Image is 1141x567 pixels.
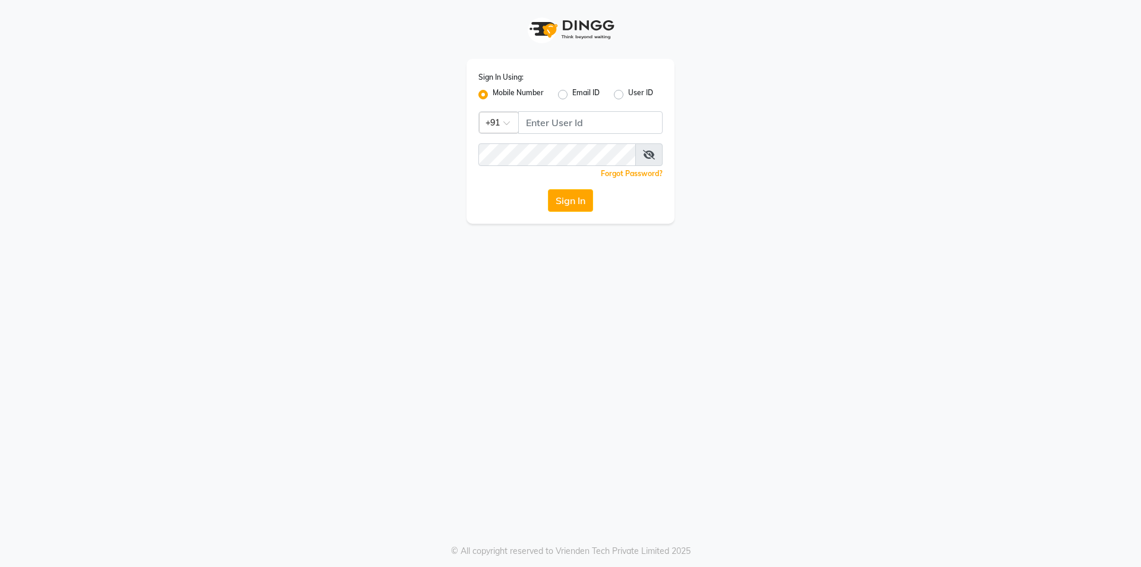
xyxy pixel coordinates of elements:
input: Username [518,111,663,134]
img: logo1.svg [523,12,618,47]
label: Mobile Number [493,87,544,102]
label: Sign In Using: [478,72,524,83]
input: Username [478,143,636,166]
label: User ID [628,87,653,102]
label: Email ID [572,87,600,102]
a: Forgot Password? [601,169,663,178]
button: Sign In [548,189,593,212]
